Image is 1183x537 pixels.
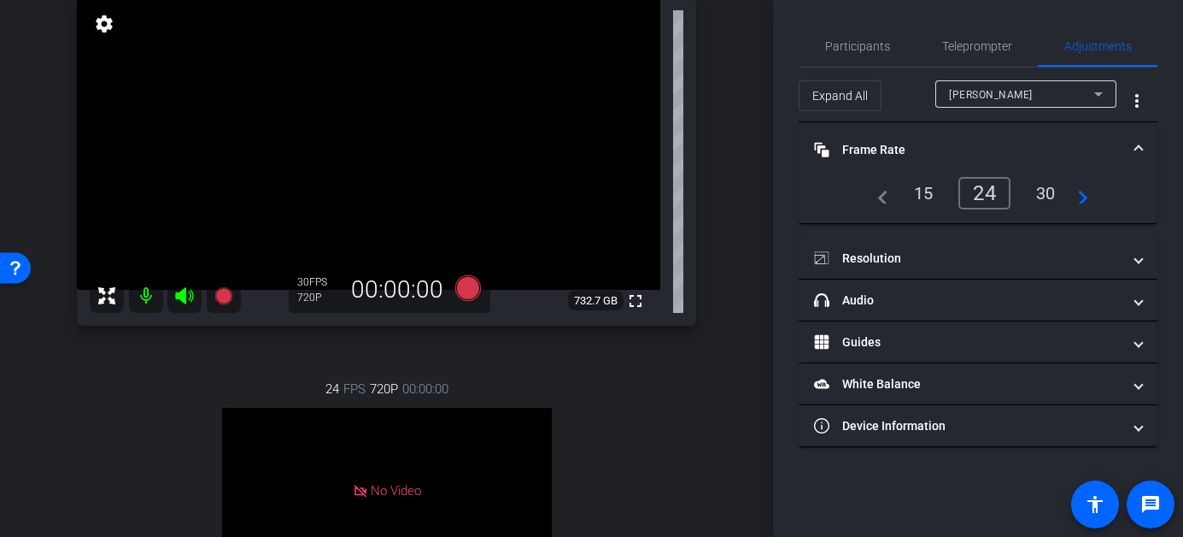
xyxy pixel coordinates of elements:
mat-panel-title: Audio [814,292,1122,310]
mat-expansion-panel-header: Audio [799,280,1157,321]
div: 30 [1023,179,1069,208]
span: Adjustments [1064,40,1132,52]
div: 15 [901,179,946,208]
span: 732.7 GB [568,291,624,311]
mat-panel-title: Guides [814,333,1122,351]
div: Frame Rate [799,177,1157,223]
span: No Video [371,482,421,498]
span: 24 [325,380,339,398]
mat-expansion-panel-header: Resolution [799,238,1157,279]
mat-expansion-panel-header: Device Information [799,405,1157,446]
mat-expansion-panel-header: Frame Rate [799,122,1157,177]
mat-panel-title: Frame Rate [814,141,1122,159]
div: 30 [297,275,340,289]
mat-icon: more_vert [1127,91,1147,111]
span: [PERSON_NAME] [949,89,1033,101]
mat-panel-title: White Balance [814,375,1122,393]
span: FPS [309,276,327,288]
mat-panel-title: Device Information [814,417,1122,435]
mat-icon: navigate_before [868,183,888,204]
span: FPS [343,380,366,398]
mat-icon: accessibility [1085,494,1105,515]
span: Participants [825,40,890,52]
mat-icon: navigate_next [1068,183,1088,204]
div: 24 [958,177,1010,209]
div: 00:00:00 [340,275,454,304]
span: 00:00:00 [402,380,448,398]
span: Expand All [812,80,868,112]
button: More Options for Adjustments Panel [1116,80,1157,121]
mat-icon: fullscreen [625,291,646,311]
span: Teleprompter [942,40,1012,52]
mat-panel-title: Resolution [814,250,1122,268]
mat-icon: settings [92,14,116,34]
mat-icon: message [1140,494,1161,515]
button: Expand All [799,80,881,111]
div: 720P [297,291,340,304]
mat-expansion-panel-header: White Balance [799,363,1157,404]
mat-expansion-panel-header: Guides [799,322,1157,363]
span: 720P [370,380,398,398]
